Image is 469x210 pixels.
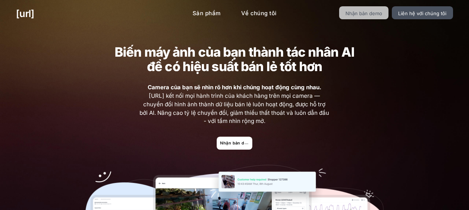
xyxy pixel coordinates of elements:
a: Về chúng tôi [235,6,282,21]
font: Camera của bạn sẽ nhìn rõ hơn khi chúng hoạt động cùng nhau. [148,84,321,91]
font: Về chúng tôi [241,10,276,17]
font: Liên hệ với chúng tôi [398,10,446,16]
a: Liên hệ với chúng tôi [392,6,453,19]
a: Nhận bản demo [339,6,389,19]
font: Nhận bản demo [220,140,253,145]
font: [URL] kết nối mọi hành trình của khách hàng trên mọi camera — chuyển đổi hình ảnh thành dữ liệu b... [140,92,329,124]
a: Sản phẩm [187,6,226,21]
font: Sản phẩm [193,10,220,17]
a: Nhận bản demo [217,137,252,150]
font: Biến máy ảnh của bạn thành tác nhân AI để có hiệu suất bán lẻ tốt hơn [115,44,354,74]
a: [URL] [16,6,34,21]
font: Nhận bản demo [345,10,382,16]
font: [URL] [16,8,34,19]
